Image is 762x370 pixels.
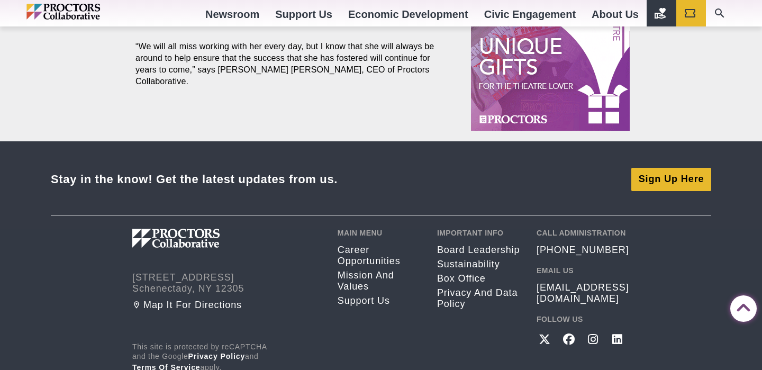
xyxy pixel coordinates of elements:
[437,229,521,237] h2: Important Info
[51,172,338,186] div: Stay in the know! Get the latest updates from us.
[132,272,322,294] address: [STREET_ADDRESS] Schenectady, NY 12305
[437,259,521,270] a: Sustainability
[730,296,751,317] a: Back to Top
[537,245,629,256] a: [PHONE_NUMBER]
[537,282,630,304] a: [EMAIL_ADDRESS][DOMAIN_NAME]
[537,266,630,275] h2: Email Us
[437,245,521,256] a: Board Leadership
[537,229,630,237] h2: Call Administration
[338,295,421,306] a: Support Us
[338,245,421,267] a: Career opportunities
[437,287,521,310] a: Privacy and Data Policy
[188,352,246,360] a: Privacy Policy
[135,41,447,87] p: “We will all miss working with her every day, but I know that she will always be around to help e...
[338,270,421,292] a: Mission and Values
[437,273,521,284] a: Box Office
[338,229,421,237] h2: Main Menu
[537,315,630,323] h2: Follow Us
[631,168,711,191] a: Sign Up Here
[132,300,322,311] a: Map it for directions
[132,229,275,248] img: Proctors logo
[26,4,146,20] img: Proctors logo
